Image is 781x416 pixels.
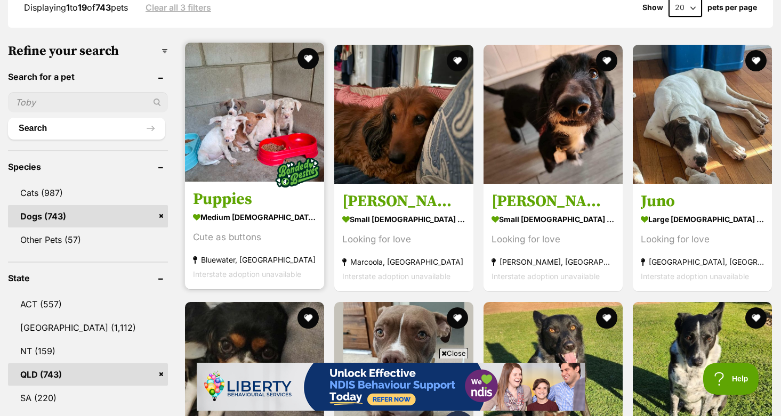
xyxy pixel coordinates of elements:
a: [GEOGRAPHIC_DATA] (1,112) [8,316,168,339]
header: Search for a pet [8,72,168,81]
header: State [8,273,168,283]
button: favourite [745,50,767,71]
span: Interstate adoption unavailable [193,270,301,279]
strong: Bluewater, [GEOGRAPHIC_DATA] [193,253,316,267]
strong: Marcoola, [GEOGRAPHIC_DATA] [342,255,465,270]
a: QLD (743) [8,363,168,386]
h3: Refine your search [8,44,168,59]
strong: 19 [78,2,87,13]
strong: [PERSON_NAME], [GEOGRAPHIC_DATA] [492,255,615,270]
img: Puppies - Mastiff Dog [185,43,324,182]
button: favourite [447,307,468,329]
h3: Puppies [193,190,316,210]
label: pets per page [707,3,757,12]
img: bonded besties [271,146,324,200]
h3: Juno [641,192,764,212]
a: SA (220) [8,387,168,409]
strong: small [DEMOGRAPHIC_DATA] Dog [492,212,615,227]
strong: 743 [95,2,111,13]
strong: small [DEMOGRAPHIC_DATA] Dog [342,212,465,227]
button: favourite [297,48,319,69]
strong: 1 [66,2,70,13]
iframe: Help Scout Beacon - Open [703,363,760,395]
input: Toby [8,92,168,112]
button: favourite [447,50,468,71]
button: favourite [596,50,617,71]
h3: [PERSON_NAME] [492,192,615,212]
span: Displaying to of pets [24,2,128,13]
img: Pierre - Dachshund (Miniature Long Haired) Dog [334,45,473,184]
h3: [PERSON_NAME] [342,192,465,212]
strong: [GEOGRAPHIC_DATA], [GEOGRAPHIC_DATA] [641,255,764,270]
img: Milo - Poodle x Dachshund Dog [484,45,623,184]
span: Interstate adoption unavailable [492,272,600,281]
a: Other Pets (57) [8,229,168,251]
div: Looking for love [641,233,764,247]
a: Dogs (743) [8,205,168,227]
strong: large [DEMOGRAPHIC_DATA] Dog [641,212,764,227]
a: Cats (987) [8,182,168,204]
span: Interstate adoption unavailable [641,272,749,281]
div: Cute as buttons [193,231,316,245]
a: ACT (557) [8,293,168,315]
div: Looking for love [492,233,615,247]
a: [PERSON_NAME] small [DEMOGRAPHIC_DATA] Dog Looking for love Marcoola, [GEOGRAPHIC_DATA] Interstat... [334,184,473,292]
button: favourite [745,307,767,329]
header: Species [8,162,168,172]
a: NT (159) [8,340,168,362]
a: Clear all 3 filters [146,3,211,12]
span: Close [439,348,468,358]
button: Search [8,118,165,139]
button: favourite [596,307,617,329]
a: [PERSON_NAME] small [DEMOGRAPHIC_DATA] Dog Looking for love [PERSON_NAME], [GEOGRAPHIC_DATA] Inte... [484,184,623,292]
iframe: Advertisement [197,363,585,411]
button: favourite [297,307,319,329]
span: Interstate adoption unavailable [342,272,450,281]
img: Juno - Bull Arab Dog [633,45,772,184]
div: Looking for love [342,233,465,247]
a: Juno large [DEMOGRAPHIC_DATA] Dog Looking for love [GEOGRAPHIC_DATA], [GEOGRAPHIC_DATA] Interstat... [633,184,772,292]
span: Show [642,3,663,12]
strong: medium [DEMOGRAPHIC_DATA] Dog [193,210,316,225]
a: Puppies medium [DEMOGRAPHIC_DATA] Dog Cute as buttons Bluewater, [GEOGRAPHIC_DATA] Interstate ado... [185,182,324,290]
